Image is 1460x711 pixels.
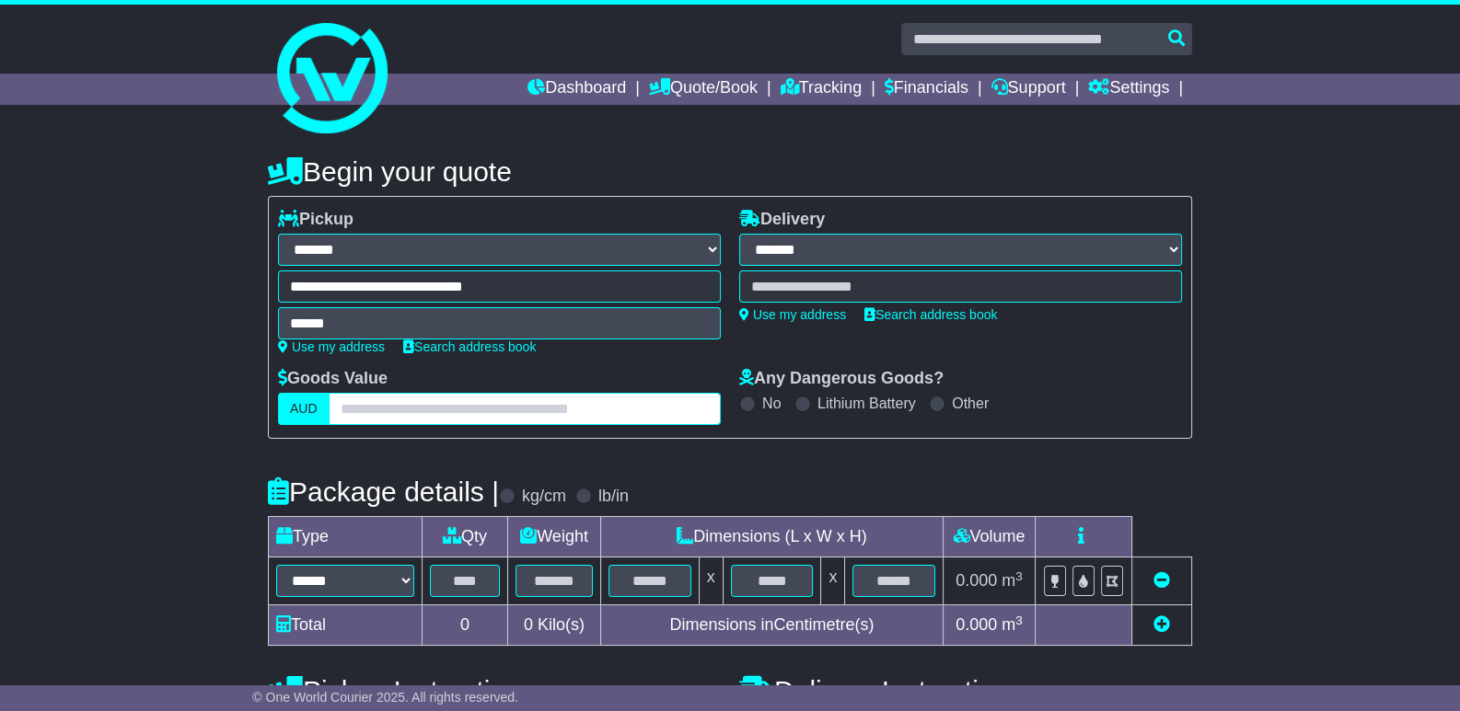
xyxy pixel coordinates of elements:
[1002,615,1023,634] span: m
[956,615,997,634] span: 0.000
[739,210,825,230] label: Delivery
[956,571,997,590] span: 0.000
[269,517,423,557] td: Type
[600,517,943,557] td: Dimensions (L x W x H)
[278,393,330,425] label: AUD
[781,74,862,105] a: Tracking
[527,74,626,105] a: Dashboard
[508,517,601,557] td: Weight
[598,487,629,507] label: lb/in
[817,395,916,412] label: Lithium Battery
[423,517,508,557] td: Qty
[278,210,353,230] label: Pickup
[649,74,758,105] a: Quote/Book
[268,476,499,507] h4: Package details |
[278,339,385,354] a: Use my address
[739,369,944,389] label: Any Dangerous Goods?
[600,605,943,646] td: Dimensions in Centimetre(s)
[1002,571,1023,590] span: m
[1088,74,1169,105] a: Settings
[524,615,533,634] span: 0
[699,557,723,605] td: x
[269,605,423,646] td: Total
[423,605,508,646] td: 0
[522,487,566,507] label: kg/cm
[739,307,846,322] a: Use my address
[952,395,989,412] label: Other
[252,690,518,705] span: © One World Courier 2025. All rights reserved.
[1153,615,1170,634] a: Add new item
[268,675,721,705] h4: Pickup Instructions
[1015,569,1023,583] sup: 3
[762,395,781,412] label: No
[821,557,845,605] td: x
[739,675,1192,705] h4: Delivery Instructions
[1153,571,1170,590] a: Remove this item
[1015,614,1023,627] sup: 3
[278,369,388,389] label: Goods Value
[268,156,1192,187] h4: Begin your quote
[991,74,1066,105] a: Support
[885,74,968,105] a: Financials
[864,307,997,322] a: Search address book
[943,517,1035,557] td: Volume
[508,605,601,646] td: Kilo(s)
[403,339,536,354] a: Search address book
